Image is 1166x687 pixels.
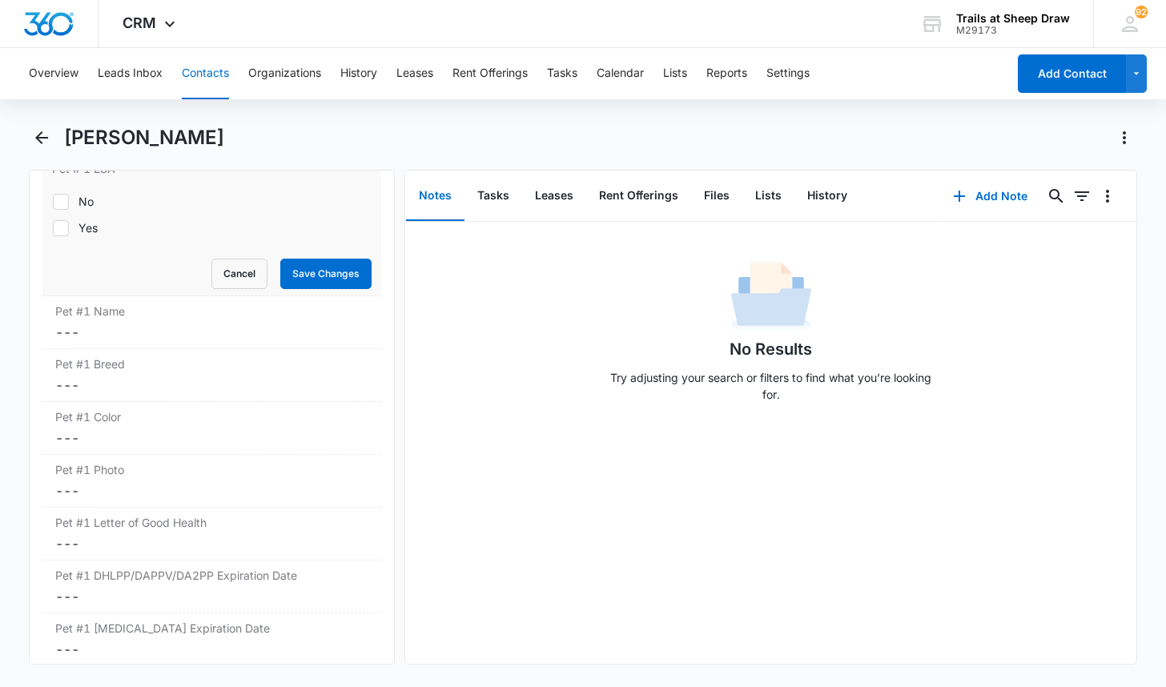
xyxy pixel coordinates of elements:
[406,171,464,221] button: Notes
[123,14,156,31] span: CRM
[55,356,368,372] label: Pet #1 Breed
[42,560,381,613] div: Pet #1 DHLPP/DAPPV/DA2PP Expiration Date---
[55,534,368,553] dd: ---
[706,48,747,99] button: Reports
[742,171,794,221] button: Lists
[42,613,381,666] div: Pet #1 [MEDICAL_DATA] Expiration Date---
[64,126,224,150] h1: [PERSON_NAME]
[691,171,742,221] button: Files
[730,337,812,361] h1: No Results
[98,48,163,99] button: Leads Inbox
[55,428,368,448] dd: ---
[340,48,377,99] button: History
[280,259,372,289] button: Save Changes
[1135,6,1148,18] div: notifications count
[182,48,229,99] button: Contacts
[956,25,1070,36] div: account id
[1018,54,1126,93] button: Add Contact
[586,171,691,221] button: Rent Offerings
[1112,125,1137,151] button: Actions
[522,171,586,221] button: Leases
[55,620,368,637] label: Pet #1 [MEDICAL_DATA] Expiration Date
[1095,183,1120,209] button: Overflow Menu
[597,48,644,99] button: Calendar
[55,303,368,319] label: Pet #1 Name
[547,48,577,99] button: Tasks
[29,48,78,99] button: Overview
[42,349,381,402] div: Pet #1 Breed---
[396,48,433,99] button: Leases
[42,402,381,455] div: Pet #1 Color---
[55,461,368,478] label: Pet #1 Photo
[794,171,860,221] button: History
[55,408,368,425] label: Pet #1 Color
[78,219,98,236] div: Yes
[1043,183,1069,209] button: Search...
[55,567,368,584] label: Pet #1 DHLPP/DAPPV/DA2PP Expiration Date
[603,369,939,403] p: Try adjusting your search or filters to find what you’re looking for.
[55,640,368,659] dd: ---
[55,323,368,342] dd: ---
[464,171,522,221] button: Tasks
[55,514,368,531] label: Pet #1 Letter of Good Health
[731,257,811,337] img: No Data
[956,12,1070,25] div: account name
[1069,183,1095,209] button: Filters
[29,125,54,151] button: Back
[1135,6,1148,18] span: 92
[663,48,687,99] button: Lists
[452,48,528,99] button: Rent Offerings
[42,296,381,349] div: Pet #1 Name---
[55,376,368,395] dd: ---
[42,508,381,560] div: Pet #1 Letter of Good Health---
[937,177,1043,215] button: Add Note
[248,48,321,99] button: Organizations
[766,48,810,99] button: Settings
[55,587,368,606] dd: ---
[55,481,368,500] dd: ---
[211,259,267,289] button: Cancel
[42,455,381,508] div: Pet #1 Photo---
[78,193,94,210] div: No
